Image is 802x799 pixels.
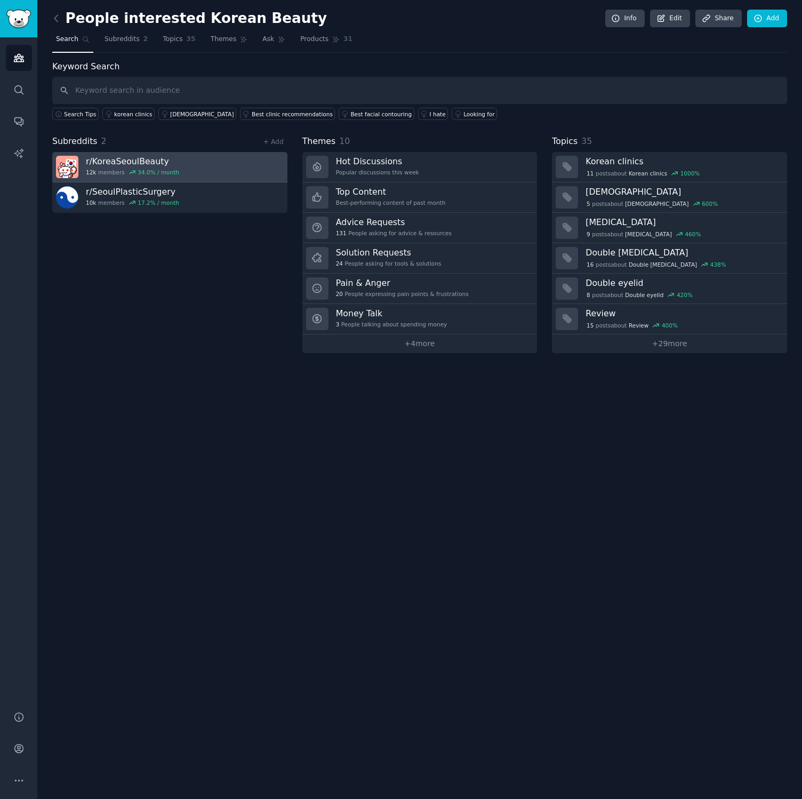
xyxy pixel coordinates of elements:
[52,152,287,182] a: r/KoreaSeoulBeauty12kmembers34.0% / month
[262,35,274,44] span: Ask
[336,186,446,197] h3: Top Content
[586,247,780,258] h3: Double [MEDICAL_DATA]
[102,108,155,120] a: korean clinics
[64,110,97,118] span: Search Tips
[629,170,667,177] span: Korean clinics
[343,35,352,44] span: 31
[240,108,335,120] a: Best clinic recommendations
[138,169,179,176] div: 34.0 % / month
[552,213,787,243] a: [MEDICAL_DATA]9postsabout[MEDICAL_DATA]460%
[86,156,179,167] h3: r/ KoreaSeoulBeauty
[336,247,442,258] h3: Solution Requests
[211,35,237,44] span: Themes
[587,200,590,207] span: 5
[143,35,148,44] span: 2
[625,230,672,238] span: [MEDICAL_DATA]
[296,31,356,53] a: Products31
[336,277,469,289] h3: Pain & Anger
[302,304,538,334] a: Money Talk3People talking about spending money
[86,186,179,197] h3: r/ SeoulPlasticSurgery
[336,156,419,167] h3: Hot Discussions
[138,199,179,206] div: 17.2 % / month
[418,108,448,120] a: I hate
[710,261,726,268] div: 438 %
[587,291,590,299] span: 8
[336,260,343,267] span: 24
[586,277,780,289] h3: Double eyelid
[650,10,690,28] a: Edit
[56,35,78,44] span: Search
[163,35,182,44] span: Topics
[101,31,151,53] a: Subreddits2
[336,229,347,237] span: 131
[86,169,96,176] span: 12k
[430,110,446,118] div: I hate
[52,61,119,71] label: Keyword Search
[586,217,780,228] h3: [MEDICAL_DATA]
[336,229,452,237] div: People asking for advice & resources
[677,291,693,299] div: 420 %
[52,108,99,120] button: Search Tips
[300,35,328,44] span: Products
[158,108,236,120] a: [DEMOGRAPHIC_DATA]
[336,290,343,298] span: 20
[336,169,419,176] div: Popular discussions this week
[702,200,718,207] div: 600 %
[52,182,287,213] a: r/SeoulPlasticSurgery10kmembers17.2% / month
[747,10,787,28] a: Add
[587,261,594,268] span: 16
[662,322,678,329] div: 400 %
[587,322,594,329] span: 15
[302,182,538,213] a: Top ContentBest-performing content of past month
[552,304,787,334] a: Review15postsaboutReview400%
[302,274,538,304] a: Pain & Anger20People expressing pain points & frustrations
[685,230,701,238] div: 460 %
[105,35,140,44] span: Subreddits
[207,31,252,53] a: Themes
[170,110,234,118] div: [DEMOGRAPHIC_DATA]
[586,156,780,167] h3: Korean clinics
[86,199,179,206] div: members
[263,138,284,146] a: + Add
[629,322,648,329] span: Review
[339,108,414,120] a: Best facial contouring
[695,10,741,28] a: Share
[187,35,196,44] span: 35
[552,152,787,182] a: Korean clinics11postsaboutKorean clinics1000%
[302,334,538,353] a: +4more
[86,199,96,206] span: 10k
[625,200,688,207] span: [DEMOGRAPHIC_DATA]
[336,321,340,328] span: 3
[336,308,447,319] h3: Money Talk
[52,77,787,104] input: Keyword search in audience
[302,135,336,148] span: Themes
[302,152,538,182] a: Hot DiscussionsPopular discussions this week
[302,213,538,243] a: Advice Requests131People asking for advice & resources
[587,230,590,238] span: 9
[552,334,787,353] a: +29more
[56,186,78,209] img: SeoulPlasticSurgery
[114,110,153,118] div: korean clinics
[336,290,469,298] div: People expressing pain points & frustrations
[350,110,412,118] div: Best facial contouring
[552,274,787,304] a: Double eyelid8postsaboutDouble eyelid420%
[86,169,179,176] div: members
[586,260,727,269] div: post s about
[336,321,447,328] div: People talking about spending money
[552,182,787,213] a: [DEMOGRAPHIC_DATA]5postsabout[DEMOGRAPHIC_DATA]600%
[452,108,497,120] a: Looking for
[625,291,663,299] span: Double eyelid
[6,10,31,28] img: GummySearch logo
[336,260,442,267] div: People asking for tools & solutions
[52,10,327,27] h2: People interested Korean Beauty
[463,110,495,118] div: Looking for
[629,261,697,268] span: Double [MEDICAL_DATA]
[586,229,702,239] div: post s about
[605,10,645,28] a: Info
[56,156,78,178] img: KoreaSeoulBeauty
[259,31,289,53] a: Ask
[680,170,700,177] div: 1000 %
[159,31,199,53] a: Topics35
[581,136,592,146] span: 35
[552,243,787,274] a: Double [MEDICAL_DATA]16postsaboutDouble [MEDICAL_DATA]438%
